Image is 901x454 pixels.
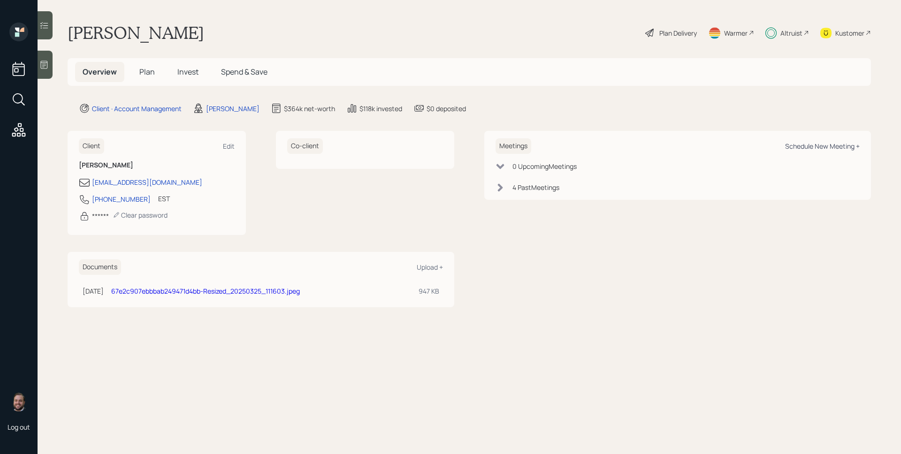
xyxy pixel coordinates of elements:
[111,287,300,295] a: 67e2c907ebbbab249471d4bb-Resized_20250325_111603.jpeg
[8,423,30,431] div: Log out
[496,138,531,154] h6: Meetings
[158,194,170,204] div: EST
[659,28,697,38] div: Plan Delivery
[835,28,864,38] div: Kustomer
[724,28,748,38] div: Warmer
[417,263,443,272] div: Upload +
[79,259,121,275] h6: Documents
[92,104,182,113] div: Client · Account Management
[92,177,202,187] div: [EMAIL_ADDRESS][DOMAIN_NAME]
[512,161,577,171] div: 0 Upcoming Meeting s
[206,104,260,113] div: [PERSON_NAME]
[359,104,402,113] div: $118k invested
[284,104,335,113] div: $364k net-worth
[419,286,439,296] div: 947 KB
[177,67,199,77] span: Invest
[83,67,117,77] span: Overview
[139,67,155,77] span: Plan
[223,142,235,151] div: Edit
[221,67,267,77] span: Spend & Save
[287,138,323,154] h6: Co-client
[92,194,151,204] div: [PHONE_NUMBER]
[780,28,802,38] div: Altruist
[68,23,204,43] h1: [PERSON_NAME]
[9,393,28,411] img: james-distasi-headshot.png
[79,161,235,169] h6: [PERSON_NAME]
[83,286,104,296] div: [DATE]
[512,182,559,192] div: 4 Past Meeting s
[427,104,466,113] div: $0 deposited
[79,138,104,154] h6: Client
[785,142,860,151] div: Schedule New Meeting +
[113,211,168,219] div: Clear password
